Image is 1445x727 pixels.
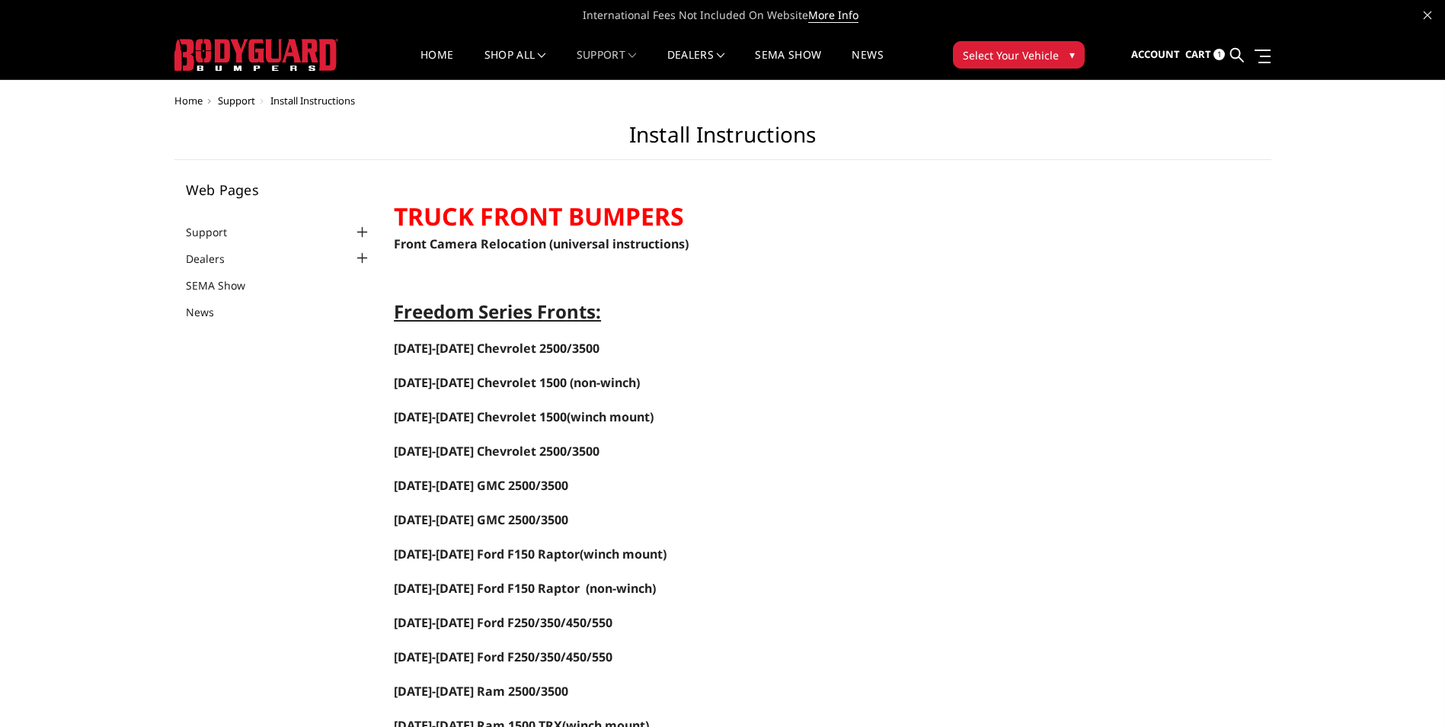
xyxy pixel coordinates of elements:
a: Support [218,94,255,107]
a: News [186,304,233,320]
span: Cart [1185,47,1211,61]
span: [DATE]-[DATE] Chevrolet 1500 [394,374,567,391]
span: [DATE]-[DATE] Ford F250/350/450/550 [394,649,612,665]
span: [DATE]-[DATE] Ford F150 Raptor [394,580,580,597]
span: Freedom Series Fronts: [394,299,601,324]
span: Account [1131,47,1180,61]
img: BODYGUARD BUMPERS [174,39,338,71]
span: [DATE]-[DATE] Chevrolet 2500/3500 [394,443,599,460]
a: Cart 1 [1185,34,1225,75]
a: [DATE]-[DATE] Chevrolet 2500/3500 [394,444,599,459]
span: (non-winch) [586,580,656,597]
a: [DATE]-[DATE] Chevrolet 1500 [394,376,567,390]
a: [DATE]-[DATE] Ford F250/350/450/550 [394,650,612,665]
a: Dealers [186,251,244,267]
a: [DATE]-[DATE] Chevrolet 1500 [394,408,567,425]
a: [DATE]-[DATE] Ram 2500/3500 [394,683,568,700]
a: Home [174,94,203,107]
span: (non-winch) [570,374,640,391]
span: 1 [1213,49,1225,60]
a: shop all [484,50,546,79]
span: Select Your Vehicle [963,47,1059,63]
span: (winch mount) [394,546,667,562]
a: More Info [808,8,858,23]
a: News [852,50,883,79]
a: [DATE]-[DATE] Ford F150 Raptor [394,581,580,596]
a: Account [1131,34,1180,75]
a: Dealers [667,50,725,79]
a: SEMA Show [755,50,821,79]
a: [DATE]-[DATE] Ford F250/350/450/550 [394,614,612,631]
a: [DATE]-[DATE] GMC 2500/3500 [394,477,568,494]
span: ▾ [1069,46,1075,62]
span: (winch mount) [394,408,654,425]
h1: Install Instructions [174,122,1271,160]
a: [DATE]-[DATE] Chevrolet 2500/3500 [394,340,599,357]
a: [DATE]-[DATE] Ford F150 Raptor [394,546,580,562]
span: Install Instructions [270,94,355,107]
strong: TRUCK FRONT BUMPERS [394,200,684,232]
a: SEMA Show [186,277,264,293]
a: Home [420,50,453,79]
button: Select Your Vehicle [953,41,1085,69]
a: Support [577,50,637,79]
span: [DATE]-[DATE] GMC 2500/3500 [394,511,568,528]
a: [DATE]-[DATE] GMC 2500/3500 [394,513,568,527]
a: Support [186,224,246,240]
h5: Web Pages [186,183,372,197]
a: Front Camera Relocation (universal instructions) [394,235,689,252]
